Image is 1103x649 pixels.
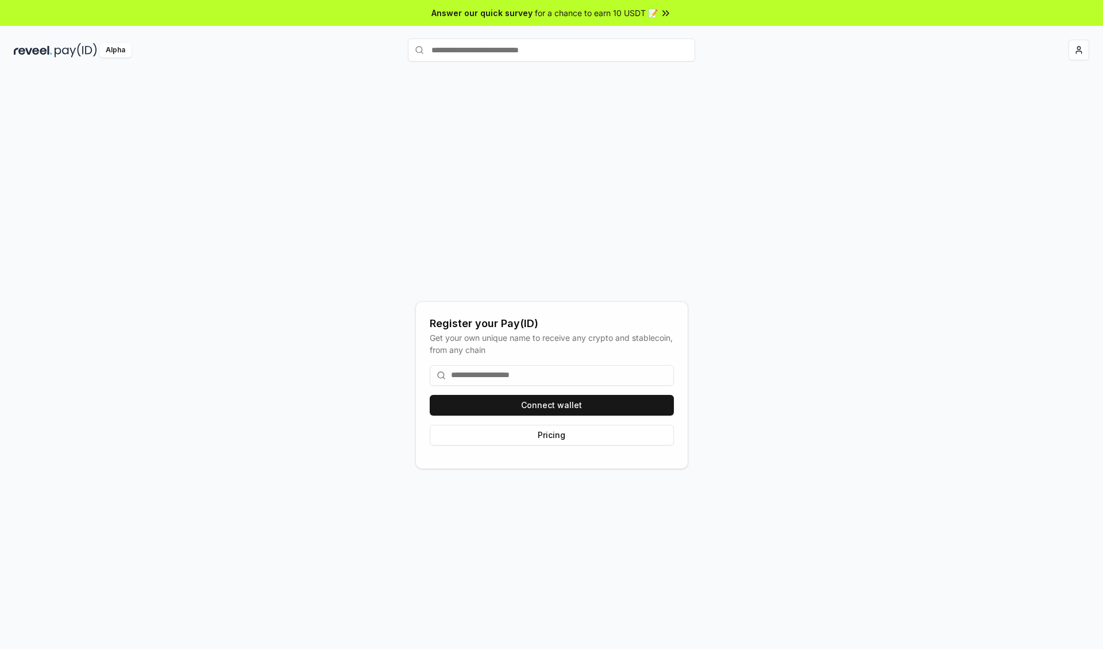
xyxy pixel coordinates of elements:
span: for a chance to earn 10 USDT 📝 [535,7,658,19]
div: Alpha [99,43,132,57]
button: Pricing [430,425,674,446]
img: pay_id [55,43,97,57]
button: Connect wallet [430,395,674,416]
img: reveel_dark [14,43,52,57]
div: Register your Pay(ID) [430,316,674,332]
div: Get your own unique name to receive any crypto and stablecoin, from any chain [430,332,674,356]
span: Answer our quick survey [431,7,533,19]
